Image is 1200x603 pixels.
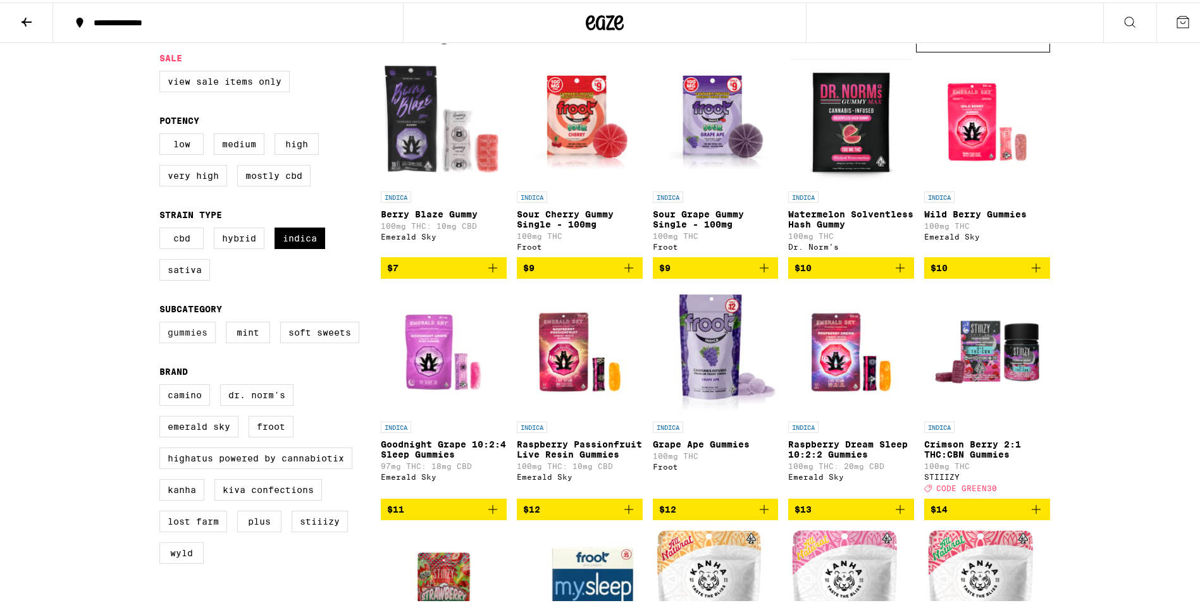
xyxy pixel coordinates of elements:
p: INDICA [924,419,955,430]
p: 100mg THC: 10mg CBD [517,460,643,468]
label: Emerald Sky [159,413,238,435]
span: $9 [659,260,671,271]
p: Berry Blaze Gummy [381,207,507,217]
label: CBD [159,225,204,247]
legend: Sale [159,51,182,61]
span: $11 [387,502,404,512]
label: Indica [275,225,325,247]
label: Medium [214,131,264,152]
p: 97mg THC: 18mg CBD [381,460,507,468]
label: Lost Farm [159,508,227,530]
img: Emerald Sky - Wild Berry Gummies [924,56,1050,183]
p: Sour Cherry Gummy Single - 100mg [517,207,643,227]
label: Highatus Powered by Cannabiotix [159,445,352,466]
label: Gummies [159,319,216,341]
div: Froot [653,460,779,468]
button: Add to bag [788,255,914,276]
label: Kiva Confections [214,477,322,498]
p: INDICA [517,419,547,430]
img: Emerald Sky - Goodnight Grape 10:2:4 Sleep Gummies [381,286,507,413]
legend: Strain Type [159,207,222,217]
p: Raspberry Passionfruit Live Resin Gummies [517,437,643,457]
label: Dr. Norm's [220,382,294,403]
p: Goodnight Grape 10:2:4 Sleep Gummies [381,437,507,457]
label: Camino [159,382,210,403]
button: Add to bag [517,496,643,518]
label: High [275,131,319,152]
img: Froot - Sour Cherry Gummy Single - 100mg [517,56,643,183]
a: Open page for Grape Ape Gummies from Froot [653,286,779,496]
img: Emerald Sky - Raspberry Passionfruit Live Resin Gummies [517,286,643,413]
label: STIIIZY [292,508,348,530]
p: 100mg THC: 10mg CBD [381,219,507,228]
p: INDICA [788,419,819,430]
span: CODE GREEN30 [936,482,997,490]
span: $14 [931,502,948,512]
p: INDICA [517,189,547,200]
button: Add to bag [653,255,779,276]
p: 100mg THC [517,229,643,238]
p: 100mg THC [924,219,1050,228]
img: Dr. Norm's - Watermelon Solventless Hash Gummy [790,56,912,183]
p: INDICA [653,419,683,430]
legend: Subcategory [159,301,222,312]
p: 100mg THC [653,229,779,238]
p: Watermelon Solventless Hash Gummy [788,207,914,227]
div: STIIIZY [924,470,1050,478]
span: Hi. Need any help? [8,9,91,19]
img: Emerald Sky - Raspberry Dream Sleep 10:2:2 Gummies [788,286,914,413]
p: INDICA [381,189,411,200]
label: Froot [249,413,294,435]
label: Sativa [159,257,210,278]
p: Wild Berry Gummies [924,207,1050,217]
a: Open page for Berry Blaze Gummy from Emerald Sky [381,56,507,255]
label: Soft Sweets [280,319,359,341]
p: Sour Grape Gummy Single - 100mg [653,207,779,227]
div: Emerald Sky [381,230,507,238]
a: Open page for Watermelon Solventless Hash Gummy from Dr. Norm's [788,56,914,255]
div: Emerald Sky [381,470,507,478]
label: Mint [226,319,270,341]
div: Emerald Sky [517,470,643,478]
label: WYLD [159,540,204,561]
legend: Brand [159,364,188,374]
p: Crimson Berry 2:1 THC:CBN Gummies [924,437,1050,457]
p: 100mg THC: 20mg CBD [788,460,914,468]
legend: Potency [159,113,199,123]
a: Open page for Raspberry Dream Sleep 10:2:2 Gummies from Emerald Sky [788,286,914,496]
a: Open page for Crimson Berry 2:1 THC:CBN Gummies from STIIIZY [924,286,1050,496]
span: $7 [387,260,399,271]
p: 100mg THC [788,229,914,238]
p: 100mg THC [653,449,779,458]
a: Open page for Sour Cherry Gummy Single - 100mg from Froot [517,56,643,255]
p: INDICA [924,189,955,200]
span: $13 [795,502,812,512]
a: Open page for Sour Grape Gummy Single - 100mg from Froot [653,56,779,255]
span: $10 [931,260,948,271]
p: INDICA [653,189,683,200]
a: Open page for Wild Berry Gummies from Emerald Sky [924,56,1050,255]
span: $12 [523,502,540,512]
span: $9 [523,260,535,271]
img: Emerald Sky - Berry Blaze Gummy [381,56,507,183]
div: Emerald Sky [924,230,1050,238]
a: Open page for Raspberry Passionfruit Live Resin Gummies from Emerald Sky [517,286,643,496]
div: Emerald Sky [788,470,914,478]
label: Mostly CBD [237,162,311,184]
label: Very High [159,162,227,184]
button: Add to bag [788,496,914,518]
button: Add to bag [653,496,779,518]
button: Add to bag [924,496,1050,518]
p: Raspberry Dream Sleep 10:2:2 Gummies [788,437,914,457]
label: Kanha [159,477,204,498]
span: $10 [795,260,812,271]
p: 100mg THC [924,460,1050,468]
button: Add to bag [517,255,643,276]
button: Add to bag [381,255,507,276]
label: Hybrid [214,225,264,247]
p: INDICA [788,189,819,200]
label: PLUS [237,508,281,530]
a: Open page for Goodnight Grape 10:2:4 Sleep Gummies from Emerald Sky [381,286,507,496]
img: Froot - Sour Grape Gummy Single - 100mg [653,56,779,183]
p: INDICA [381,419,411,430]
